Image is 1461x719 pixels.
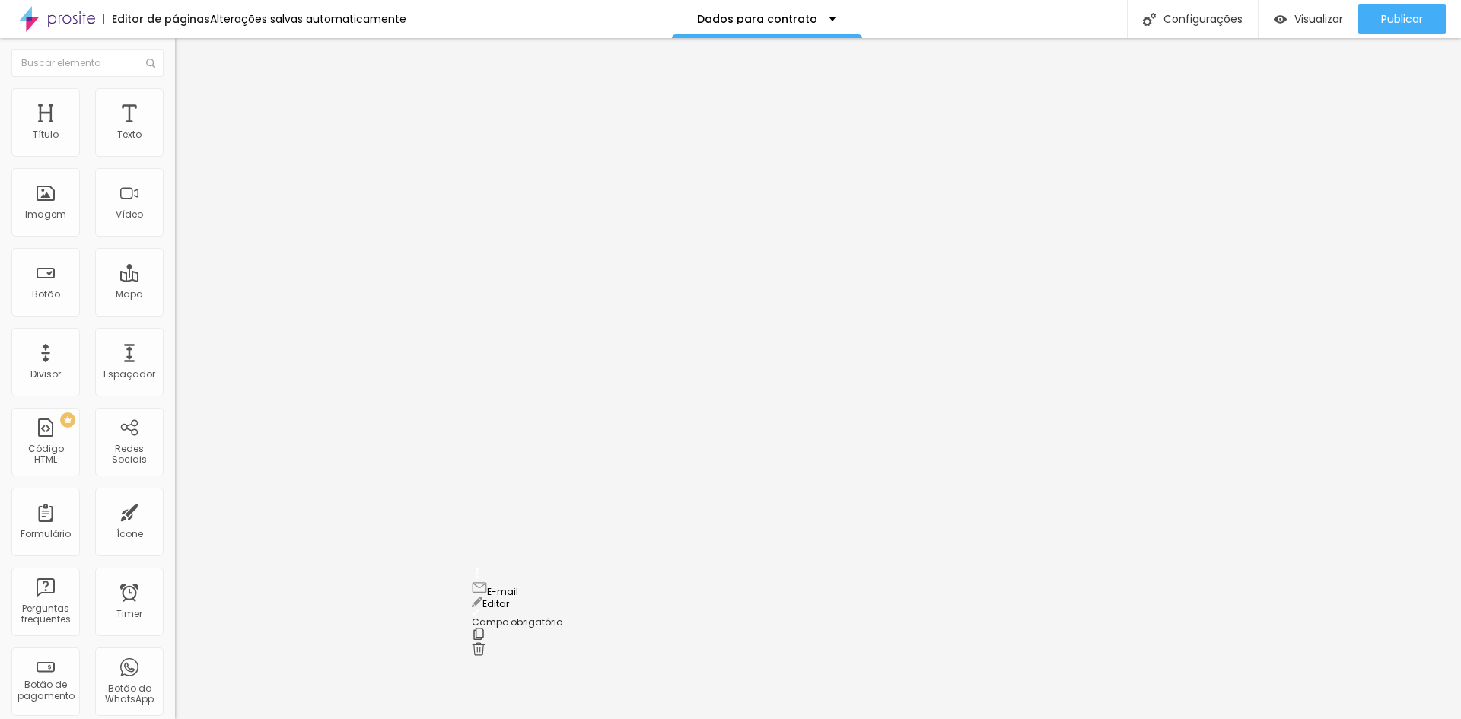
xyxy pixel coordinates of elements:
[21,529,71,539] div: Formulário
[697,14,817,24] p: Dados para contrato
[32,289,60,300] div: Botão
[116,289,143,300] div: Mapa
[15,603,75,625] div: Perguntas frequentes
[116,529,143,539] div: Ícone
[1143,13,1156,26] img: Icone
[99,444,159,466] div: Redes Sociais
[210,14,406,24] div: Alterações salvas automaticamente
[15,444,75,466] div: Código HTML
[1381,13,1423,25] span: Publicar
[103,14,210,24] div: Editor de páginas
[25,209,66,220] div: Imagem
[33,129,59,140] div: Título
[116,209,143,220] div: Vídeo
[15,679,75,702] div: Botão de pagamento
[1294,13,1343,25] span: Visualizar
[11,49,164,77] input: Buscar elemento
[30,369,61,380] div: Divisor
[116,609,142,619] div: Timer
[1274,13,1287,26] img: view-1.svg
[146,59,155,68] img: Icone
[99,683,159,705] div: Botão do WhatsApp
[103,369,155,380] div: Espaçador
[117,129,142,140] div: Texto
[1358,4,1446,34] button: Publicar
[1259,4,1358,34] button: Visualizar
